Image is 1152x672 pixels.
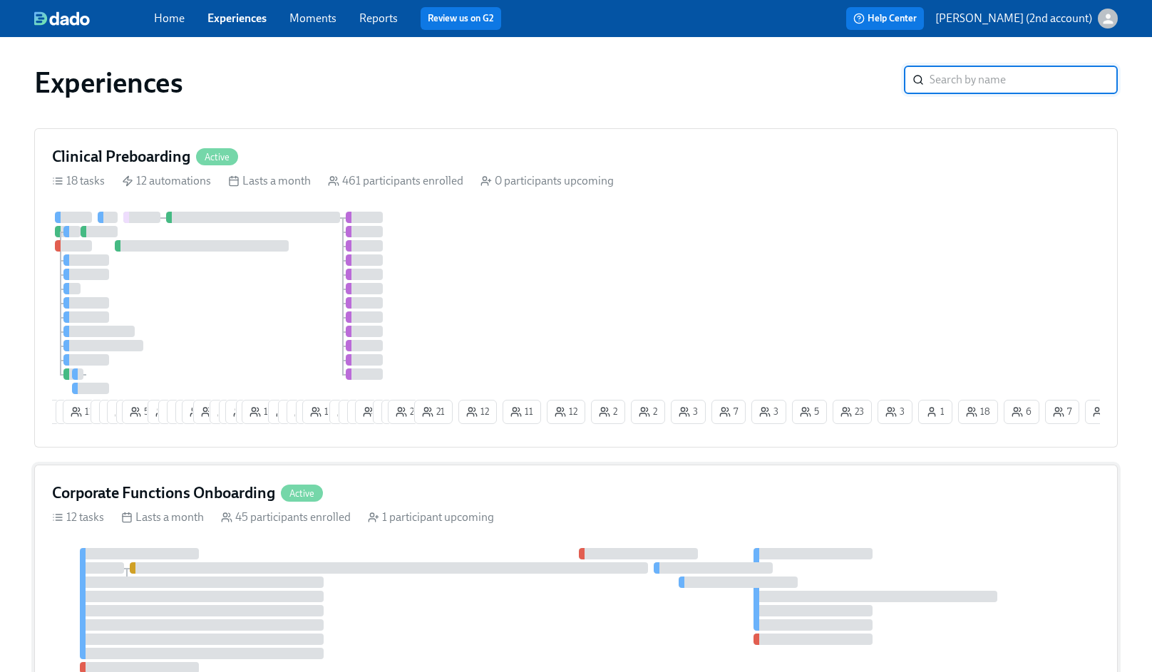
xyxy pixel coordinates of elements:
[966,405,990,419] span: 18
[278,400,314,424] button: 6
[122,173,211,189] div: 12 automations
[201,405,220,419] span: 2
[99,400,134,424] button: 4
[368,510,494,525] div: 1 participant upcoming
[337,405,357,419] span: 8
[840,405,864,419] span: 23
[1053,405,1071,419] span: 7
[458,400,497,424] button: 12
[289,11,336,25] a: Moments
[236,400,270,424] button: 2
[91,400,125,424] button: 7
[958,400,998,424] button: 18
[711,400,746,424] button: 7
[1012,405,1032,419] span: 6
[63,400,101,424] button: 11
[428,11,494,26] a: Review us on G2
[1004,400,1039,424] button: 6
[116,400,151,424] button: 5
[631,400,665,424] button: 2
[154,11,185,25] a: Home
[107,400,143,424] button: 6
[355,400,391,424] button: 8
[792,400,827,424] button: 5
[233,405,257,419] span: 14
[268,400,307,424] button: 12
[210,400,245,424] button: 9
[918,400,952,424] button: 1
[34,128,1118,448] a: Clinical PreboardingActive18 tasks 12 automations Lasts a month 461 participants enrolled 0 parti...
[853,11,917,26] span: Help Center
[155,405,180,419] span: 10
[242,400,282,424] button: 16
[228,173,311,189] div: Lasts a month
[339,400,373,424] button: 1
[182,400,222,424] button: 18
[833,400,872,424] button: 23
[1085,400,1125,424] button: 10
[671,400,706,424] button: 3
[591,400,625,424] button: 2
[388,400,427,424] button: 23
[373,400,408,424] button: 4
[878,400,912,424] button: 3
[148,400,187,424] button: 10
[158,400,194,424] button: 6
[381,400,416,424] button: 2
[281,488,323,499] span: Active
[296,400,331,424] button: 3
[510,405,533,419] span: 11
[287,400,322,424] button: 6
[547,400,585,424] button: 12
[599,405,617,419] span: 2
[363,405,383,419] span: 8
[225,400,264,424] button: 14
[130,405,154,419] span: 54
[217,405,237,419] span: 9
[166,405,186,419] span: 6
[885,405,905,419] span: 3
[219,400,253,424] button: 2
[347,400,382,424] button: 5
[207,11,267,25] a: Experiences
[414,400,453,424] button: 21
[503,400,541,424] button: 11
[175,400,211,424] button: 9
[328,173,463,189] div: 461 participants enrolled
[196,152,238,162] span: Active
[34,11,90,26] img: dado
[190,405,214,419] span: 18
[34,11,154,26] a: dado
[294,405,314,419] span: 6
[310,405,333,419] span: 12
[52,146,190,167] h4: Clinical Preboarding
[359,11,398,25] a: Reports
[221,510,351,525] div: 45 participants enrolled
[1093,405,1117,419] span: 10
[846,7,924,30] button: Help Center
[381,405,400,419] span: 4
[751,400,786,424] button: 3
[52,482,275,504] h4: Corporate Functions Onboarding
[122,400,162,424] button: 54
[800,405,819,419] span: 5
[639,405,657,419] span: 2
[329,400,365,424] button: 8
[935,11,1092,26] p: [PERSON_NAME] (2nd account)
[935,9,1118,29] button: [PERSON_NAME] (2nd account)
[286,405,306,419] span: 6
[115,405,135,419] span: 6
[167,400,202,424] button: 9
[930,66,1118,94] input: Search by name
[421,7,501,30] button: Review us on G2
[71,405,93,419] span: 11
[250,405,274,419] span: 16
[175,405,195,419] span: 9
[396,405,419,419] span: 23
[555,405,577,419] span: 12
[422,405,445,419] span: 21
[679,405,698,419] span: 3
[480,173,614,189] div: 0 participants upcoming
[926,405,945,419] span: 1
[52,173,105,189] div: 18 tasks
